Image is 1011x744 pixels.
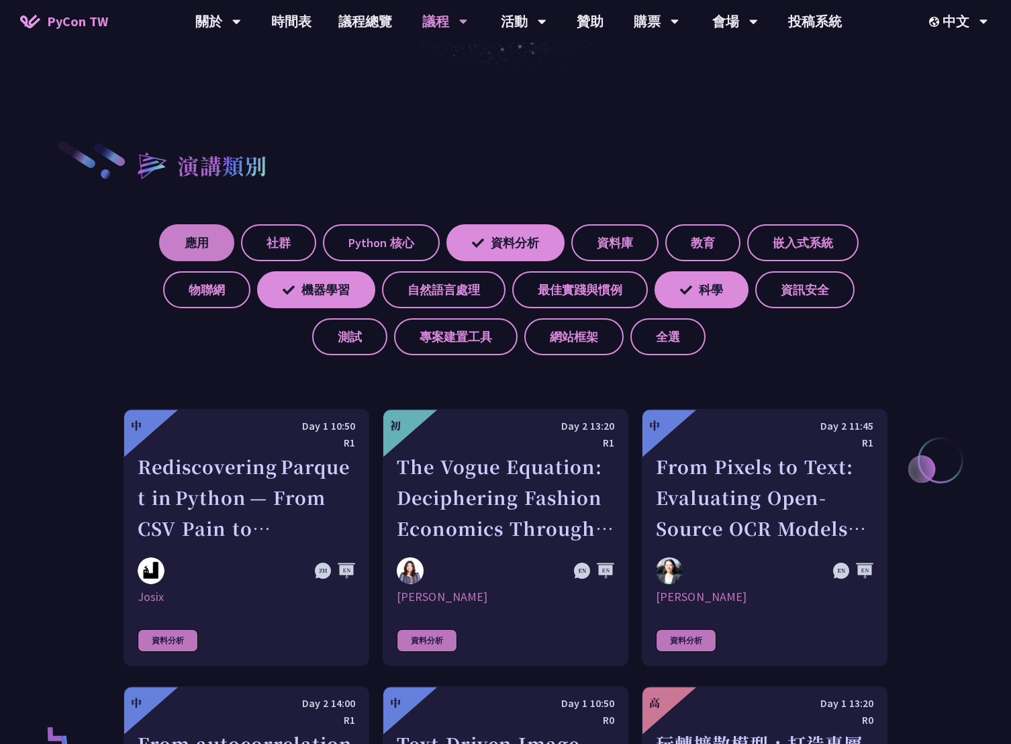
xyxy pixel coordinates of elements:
div: R0 [397,712,614,729]
img: Josix [138,557,164,584]
div: R1 [138,434,355,451]
div: 資料分析 [138,629,198,652]
div: Day 1 10:50 [397,695,614,712]
img: Bing Wang [656,557,683,584]
label: 機器學習 [257,271,375,308]
div: R1 [656,434,873,451]
div: Josix [138,589,355,605]
img: Locale Icon [929,17,943,27]
div: 高 [649,695,660,711]
div: Day 2 14:00 [138,695,355,712]
img: Chantal Pino [397,557,424,584]
div: Day 2 13:20 [397,418,614,434]
label: 資料分析 [446,224,565,261]
img: Home icon of PyCon TW 2025 [20,15,40,28]
div: Day 1 10:50 [138,418,355,434]
span: PyCon TW [47,11,108,32]
div: R1 [138,712,355,729]
label: 自然語言處理 [382,271,505,308]
div: 中 [131,695,142,711]
div: Rediscovering Parquet in Python — From CSV Pain to Columnar Gain [138,451,355,544]
div: 中 [390,695,401,711]
label: 測試 [312,318,387,355]
label: 專案建置工具 [394,318,518,355]
label: 社群 [241,224,316,261]
div: Day 2 11:45 [656,418,873,434]
label: 資料庫 [571,224,659,261]
label: 資訊安全 [755,271,855,308]
label: 教育 [665,224,740,261]
div: [PERSON_NAME] [656,589,873,605]
label: 網站框架 [524,318,624,355]
label: 應用 [159,224,234,261]
a: 中 Day 1 10:50 R1 Rediscovering Parquet in Python — From CSV Pain to Columnar Gain Josix Josix 資料分析 [124,409,369,666]
label: 全選 [630,318,706,355]
div: From Pixels to Text: Evaluating Open-Source OCR Models on Japanese Medical Documents [656,451,873,544]
div: The Vogue Equation: Deciphering Fashion Economics Through Python [397,451,614,544]
div: 中 [131,418,142,434]
div: 初 [390,418,401,434]
label: 最佳實踐與慣例 [512,271,648,308]
div: 資料分析 [656,629,716,652]
a: PyCon TW [7,5,122,38]
div: R1 [397,434,614,451]
div: [PERSON_NAME] [397,589,614,605]
h2: 演講類別 [177,149,267,181]
div: R0 [656,712,873,729]
label: 科學 [655,271,749,308]
img: heading-bullet [124,140,177,191]
a: 中 Day 2 11:45 R1 From Pixels to Text: Evaluating Open-Source OCR Models on Japanese Medical Docum... [642,409,887,666]
label: 嵌入式系統 [747,224,859,261]
label: Python 核心 [323,224,440,261]
div: Day 1 13:20 [656,695,873,712]
div: 中 [649,418,660,434]
label: 物聯網 [163,271,250,308]
a: 初 Day 2 13:20 R1 The Vogue Equation: Deciphering Fashion Economics Through Python Chantal Pino [P... [383,409,628,666]
div: 資料分析 [397,629,457,652]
